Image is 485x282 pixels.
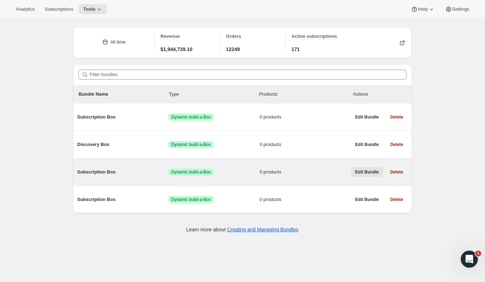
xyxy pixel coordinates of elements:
[77,141,169,148] span: Discovery Box
[77,168,169,176] span: Subscription Box
[355,114,379,120] span: Edit Bundle
[160,46,193,53] span: $1,944,739.10
[45,6,73,12] span: Subscriptions
[390,114,403,120] span: Delete
[351,167,383,177] button: Edit Bundle
[386,167,407,177] button: Delete
[40,4,77,14] button: Subscriptions
[16,6,35,12] span: Analytics
[171,169,211,175] span: Dynamic build-a-Box
[291,46,300,53] span: 171
[461,251,478,268] iframe: Intercom live chat
[90,70,407,80] input: Filter bundles
[260,168,351,176] span: 0 products
[259,91,349,98] div: Products
[441,4,474,14] button: Settings
[355,197,379,202] span: Edit Bundle
[390,169,403,175] span: Delete
[475,251,481,256] span: 1
[355,169,379,175] span: Edit Bundle
[351,195,383,205] button: Edit Bundle
[110,39,126,46] div: All time
[351,112,383,122] button: Edit Bundle
[160,34,180,39] span: Revenue
[260,114,351,121] span: 0 products
[226,34,241,39] span: Orders
[407,4,439,14] button: Help
[77,196,169,203] span: Subscription Box
[79,91,169,98] p: Bundle Name
[353,91,406,98] div: Actions
[171,142,211,147] span: Dynamic build-a-Box
[186,226,298,233] p: Learn more about
[351,140,383,150] button: Edit Bundle
[418,6,428,12] span: Help
[260,196,351,203] span: 0 products
[171,197,211,202] span: Dynamic build-a-Box
[171,114,211,120] span: Dynamic build-a-Box
[386,195,407,205] button: Delete
[83,6,96,12] span: Tools
[77,114,169,121] span: Subscription Box
[390,142,403,147] span: Delete
[226,46,240,53] span: 12249
[169,91,259,98] div: Type
[452,6,469,12] span: Settings
[260,141,351,148] span: 0 products
[291,34,337,39] span: Active subscriptions
[355,142,379,147] span: Edit Bundle
[79,4,107,14] button: Tools
[11,4,39,14] button: Analytics
[386,140,407,150] button: Delete
[386,112,407,122] button: Delete
[390,197,403,202] span: Delete
[227,227,298,232] a: Creating and Managing Bundles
